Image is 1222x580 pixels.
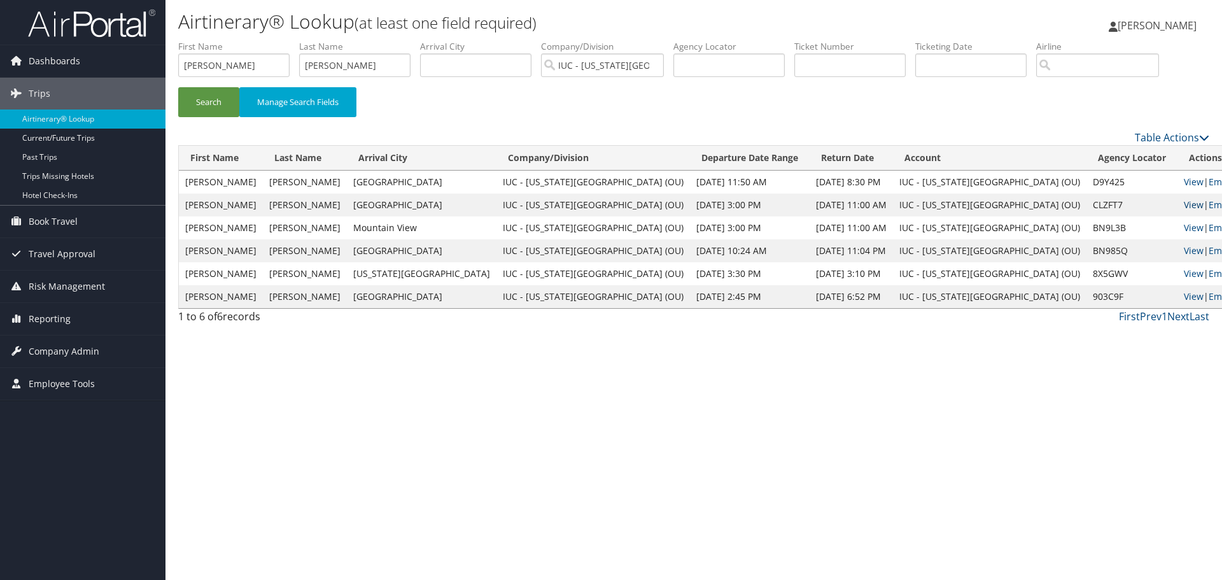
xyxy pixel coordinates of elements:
td: [DATE] 11:00 AM [810,194,893,216]
a: First [1119,309,1140,323]
td: BN985Q [1086,239,1177,262]
button: Manage Search Fields [239,87,356,117]
td: [DATE] 10:24 AM [690,239,810,262]
td: [PERSON_NAME] [263,262,347,285]
span: Trips [29,78,50,110]
td: [PERSON_NAME] [263,194,347,216]
td: IUC - [US_STATE][GEOGRAPHIC_DATA] (OU) [893,239,1086,262]
th: First Name: activate to sort column ascending [179,146,263,171]
th: Last Name: activate to sort column ascending [263,146,347,171]
td: IUC - [US_STATE][GEOGRAPHIC_DATA] (OU) [893,194,1086,216]
td: [PERSON_NAME] [263,285,347,308]
a: View [1184,244,1204,257]
th: Agency Locator: activate to sort column ascending [1086,146,1177,171]
td: [DATE] 8:30 PM [810,171,893,194]
td: [DATE] 6:52 PM [810,285,893,308]
td: [DATE] 11:50 AM [690,171,810,194]
span: Company Admin [29,336,99,367]
a: View [1184,199,1204,211]
td: [PERSON_NAME] [179,171,263,194]
td: [DATE] 3:10 PM [810,262,893,285]
td: [US_STATE][GEOGRAPHIC_DATA] [347,262,496,285]
td: D9Y425 [1086,171,1177,194]
span: [PERSON_NAME] [1118,18,1197,32]
label: Arrival City [420,40,541,53]
td: [PERSON_NAME] [263,216,347,239]
span: Reporting [29,303,71,335]
td: [PERSON_NAME] [179,262,263,285]
td: IUC - [US_STATE][GEOGRAPHIC_DATA] (OU) [496,216,690,239]
td: IUC - [US_STATE][GEOGRAPHIC_DATA] (OU) [893,171,1086,194]
td: [DATE] 3:30 PM [690,262,810,285]
label: Ticket Number [794,40,915,53]
td: CLZFT7 [1086,194,1177,216]
td: [PERSON_NAME] [179,239,263,262]
label: Airline [1036,40,1169,53]
span: Travel Approval [29,238,95,270]
button: Search [178,87,239,117]
label: First Name [178,40,299,53]
td: [GEOGRAPHIC_DATA] [347,194,496,216]
label: Company/Division [541,40,673,53]
a: View [1184,290,1204,302]
td: IUC - [US_STATE][GEOGRAPHIC_DATA] (OU) [893,285,1086,308]
td: [DATE] 2:45 PM [690,285,810,308]
td: 8X5GWV [1086,262,1177,285]
label: Last Name [299,40,420,53]
a: [PERSON_NAME] [1109,6,1209,45]
th: Company/Division [496,146,690,171]
td: [GEOGRAPHIC_DATA] [347,239,496,262]
span: 6 [217,309,223,323]
a: 1 [1162,309,1167,323]
a: Table Actions [1135,131,1209,145]
td: [PERSON_NAME] [179,216,263,239]
td: [PERSON_NAME] [263,171,347,194]
a: View [1184,176,1204,188]
th: Departure Date Range: activate to sort column ascending [690,146,810,171]
td: BN9L3B [1086,216,1177,239]
td: IUC - [US_STATE][GEOGRAPHIC_DATA] (OU) [893,216,1086,239]
td: [DATE] 3:00 PM [690,194,810,216]
small: (at least one field required) [355,12,537,33]
span: Employee Tools [29,368,95,400]
th: Return Date: activate to sort column ascending [810,146,893,171]
td: IUC - [US_STATE][GEOGRAPHIC_DATA] (OU) [496,171,690,194]
td: [PERSON_NAME] [179,194,263,216]
th: Account: activate to sort column ascending [893,146,1086,171]
td: [GEOGRAPHIC_DATA] [347,285,496,308]
td: Mountain View [347,216,496,239]
h1: Airtinerary® Lookup [178,8,866,35]
td: [DATE] 11:04 PM [810,239,893,262]
td: [DATE] 11:00 AM [810,216,893,239]
a: View [1184,222,1204,234]
a: View [1184,267,1204,279]
a: Next [1167,309,1190,323]
td: [PERSON_NAME] [263,239,347,262]
label: Ticketing Date [915,40,1036,53]
td: 903C9F [1086,285,1177,308]
a: Prev [1140,309,1162,323]
td: IUC - [US_STATE][GEOGRAPHIC_DATA] (OU) [496,285,690,308]
td: IUC - [US_STATE][GEOGRAPHIC_DATA] (OU) [893,262,1086,285]
td: [PERSON_NAME] [179,285,263,308]
td: IUC - [US_STATE][GEOGRAPHIC_DATA] (OU) [496,194,690,216]
a: Last [1190,309,1209,323]
th: Arrival City: activate to sort column ascending [347,146,496,171]
td: [DATE] 3:00 PM [690,216,810,239]
span: Book Travel [29,206,78,237]
label: Agency Locator [673,40,794,53]
img: airportal-logo.png [28,8,155,38]
td: IUC - [US_STATE][GEOGRAPHIC_DATA] (OU) [496,262,690,285]
td: [GEOGRAPHIC_DATA] [347,171,496,194]
span: Risk Management [29,271,105,302]
div: 1 to 6 of records [178,309,422,330]
td: IUC - [US_STATE][GEOGRAPHIC_DATA] (OU) [496,239,690,262]
span: Dashboards [29,45,80,77]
